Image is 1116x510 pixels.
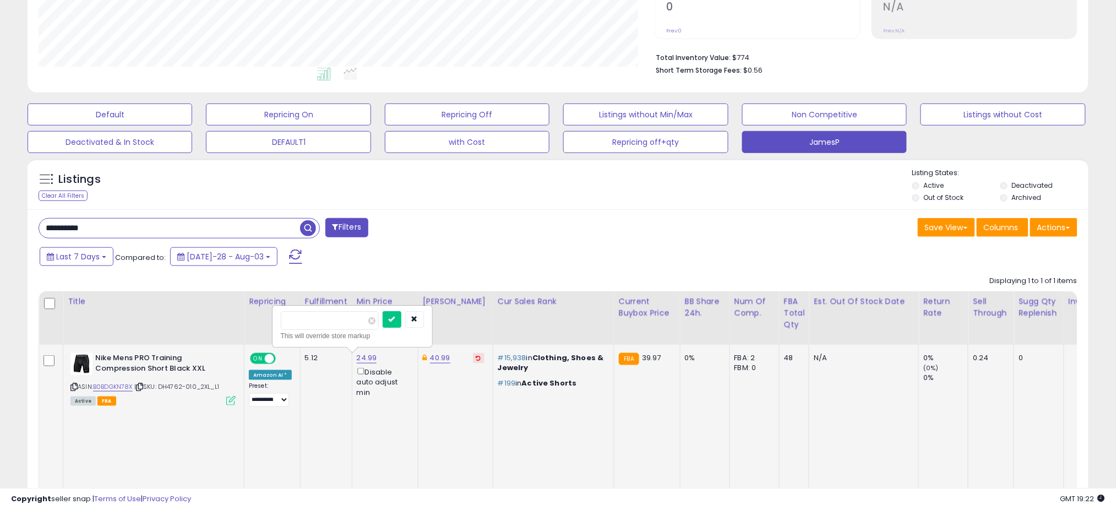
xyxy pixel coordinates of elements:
label: Archived [1011,193,1041,202]
small: (0%) [923,363,939,372]
a: 24.99 [357,352,377,363]
div: This will override store markup [281,330,424,341]
span: Clothing, Shoes & Jewelry [498,352,604,373]
span: Active Shorts [522,378,577,388]
div: Return Rate [923,296,963,319]
label: Deactivated [1011,181,1053,190]
a: B0BDGKN78X [93,382,133,392]
div: 5.12 [305,353,344,363]
a: Terms of Use [94,493,141,504]
span: 39.97 [642,352,661,363]
span: | SKU: DH4762-010_2XL_L1 [134,382,219,391]
div: Sugg Qty Replenish [1019,296,1059,319]
h2: N/A [884,1,1077,15]
p: in [498,378,606,388]
button: Default [28,104,192,126]
div: Disable auto adjust min [357,366,410,398]
button: Actions [1030,218,1077,237]
div: Amazon AI * [249,370,292,380]
div: Displaying 1 to 1 of 1 items [990,276,1077,286]
div: Num of Comp. [734,296,775,319]
small: Prev: 0 [666,28,682,34]
button: Filters [325,218,368,237]
button: Listings without Cost [921,104,1085,126]
b: Nike Mens PRO Training Compression Short Black XXL [95,353,229,376]
div: FBA: 2 [734,353,771,363]
small: FBA [619,353,639,365]
span: $0.56 [743,65,763,75]
span: FBA [97,397,116,406]
span: ON [251,354,265,363]
div: FBM: 0 [734,363,771,373]
button: Non Competitive [742,104,907,126]
span: Compared to: [115,252,166,263]
p: Listing States: [912,168,1088,178]
button: Repricing off+qty [563,131,728,153]
b: Short Term Storage Fees: [656,66,742,75]
div: 48 [784,353,801,363]
div: Cur Sales Rank [498,296,609,307]
button: Listings without Min/Max [563,104,728,126]
div: Min Price [357,296,413,307]
div: BB Share 24h. [685,296,725,319]
strong: Copyright [11,493,51,504]
span: Columns [984,222,1019,233]
span: #15,938 [498,352,526,363]
button: Repricing On [206,104,371,126]
div: Sell Through [973,296,1009,319]
label: Active [924,181,944,190]
button: Last 7 Days [40,247,113,266]
div: 0.24 [973,353,1005,363]
a: 40.99 [430,352,450,363]
b: Total Inventory Value: [656,53,731,62]
h2: 0 [666,1,859,15]
div: seller snap | | [11,494,191,504]
div: Est. Out Of Stock Date [814,296,914,307]
div: FBA Total Qty [784,296,805,330]
p: N/A [814,353,910,363]
button: Deactivated & In Stock [28,131,192,153]
div: Current Buybox Price [619,296,676,319]
div: Clear All Filters [39,191,88,201]
h5: Listings [58,172,101,187]
div: Title [68,296,239,307]
button: [DATE]-28 - Aug-03 [170,247,277,266]
span: All listings currently available for purchase on Amazon [70,397,96,406]
div: Preset: [249,382,292,407]
div: ASIN: [70,353,236,404]
div: 0% [685,353,721,363]
span: OFF [274,354,292,363]
button: DEFAULT1 [206,131,371,153]
button: Save View [918,218,975,237]
div: Repricing [249,296,296,307]
img: 31Gp7MVNHJL._SL40_.jpg [70,353,92,375]
span: [DATE]-28 - Aug-03 [187,251,264,262]
p: in [498,353,606,373]
button: Columns [977,218,1028,237]
div: Fulfillment Cost [305,296,347,319]
div: 0% [923,353,968,363]
li: $774 [656,50,1069,63]
label: Out of Stock [924,193,964,202]
div: 0% [923,373,968,383]
div: 0 [1019,353,1055,363]
span: 2025-08-11 19:22 GMT [1060,493,1105,504]
span: #199 [498,378,516,388]
a: Privacy Policy [143,493,191,504]
button: Repricing Off [385,104,549,126]
button: with Cost [385,131,549,153]
button: JamesP [742,131,907,153]
span: Last 7 Days [56,251,100,262]
div: [PERSON_NAME] [423,296,488,307]
th: Please note that this number is a calculation based on your required days of coverage and your ve... [1014,291,1064,345]
small: Prev: N/A [884,28,905,34]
